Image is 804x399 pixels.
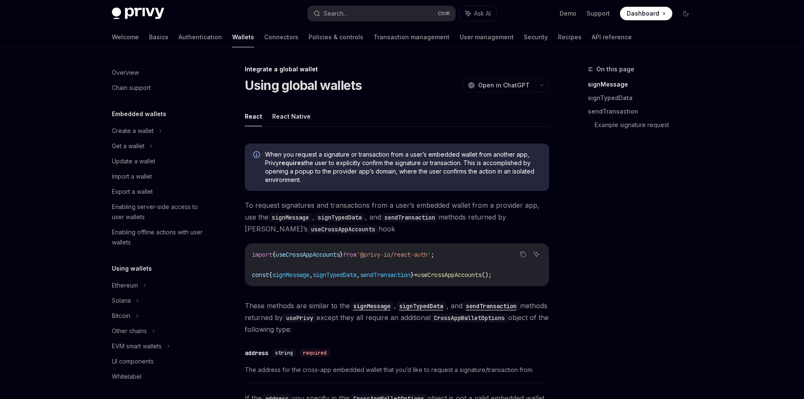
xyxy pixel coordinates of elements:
[357,251,431,258] span: '@privy-io/react-auth'
[482,271,492,279] span: ();
[558,27,582,47] a: Recipes
[264,27,298,47] a: Connectors
[245,300,549,335] span: These methods are similar to the , , and methods returned by except they all require an additiona...
[112,187,153,197] div: Export a wallet
[474,9,491,18] span: Ask AI
[417,271,482,279] span: useCrossAppAccounts
[245,106,262,126] button: React
[308,225,379,234] code: useCrossAppAccounts
[149,27,168,47] a: Basics
[396,301,447,311] code: signTypedData
[460,27,514,47] a: User management
[463,78,535,92] button: Open in ChatGPT
[112,171,152,182] div: Import a wallet
[252,251,272,258] span: import
[411,271,414,279] span: }
[245,349,268,357] div: address
[430,313,508,323] code: CrossAppWalletOptions
[245,365,549,375] span: The address for the cross-app embedded wallet that you’d like to request a signature/transaction ...
[112,263,152,274] h5: Using wallets
[105,154,213,169] a: Update a wallet
[620,7,672,20] a: Dashboard
[460,6,497,21] button: Ask AI
[531,249,542,260] button: Ask AI
[112,27,139,47] a: Welcome
[283,313,317,323] code: usePrivy
[374,27,449,47] a: Transaction management
[112,126,154,136] div: Create a wallet
[105,225,213,250] a: Enabling offline actions with user wallets
[265,150,541,184] span: When you request a signature or transaction from a user’s embedded wallet from another app, Privy...
[350,301,394,311] code: signMessage
[245,78,362,93] h1: Using global wallets
[105,184,213,199] a: Export a wallet
[300,349,330,357] div: required
[357,271,360,279] span: ,
[524,27,548,47] a: Security
[112,280,138,290] div: Ethereum
[587,9,610,18] a: Support
[276,251,340,258] span: useCrossAppAccounts
[396,301,447,310] a: signTypedData
[252,271,269,279] span: const
[588,105,699,118] a: sendTransaction
[105,354,213,369] a: UI components
[592,27,632,47] a: API reference
[232,27,254,47] a: Wallets
[112,372,141,382] div: Whitelabel
[112,296,131,306] div: Solana
[360,271,411,279] span: sendTransaction
[105,169,213,184] a: Import a wallet
[314,213,365,222] code: signTypedData
[343,251,357,258] span: from
[627,9,659,18] span: Dashboard
[245,199,549,235] span: To request signatures and transactions from a user’s embedded wallet from a provider app, use the...
[340,251,343,258] span: }
[245,65,549,73] div: Integrate a global wallet
[679,7,693,20] button: Toggle dark mode
[268,213,312,222] code: signMessage
[463,301,520,311] code: sendTransaction
[105,80,213,95] a: Chain support
[105,65,213,80] a: Overview
[272,251,276,258] span: {
[112,109,166,119] h5: Embedded wallets
[112,356,154,366] div: UI components
[112,68,139,78] div: Overview
[463,301,520,310] a: sendTransaction
[112,202,208,222] div: Enabling server-side access to user wallets
[269,271,272,279] span: {
[309,271,313,279] span: ,
[179,27,222,47] a: Authentication
[595,118,699,132] a: Example signature request
[272,106,311,126] button: React Native
[112,83,151,93] div: Chain support
[275,350,293,356] span: string
[105,369,213,384] a: Whitelabel
[588,91,699,105] a: signTypedData
[431,251,434,258] span: ;
[112,141,144,151] div: Get a wallet
[588,78,699,91] a: signMessage
[308,6,455,21] button: Search...CtrlK
[112,8,164,19] img: dark logo
[112,326,147,336] div: Other chains
[478,81,530,90] span: Open in ChatGPT
[105,199,213,225] a: Enabling server-side access to user wallets
[112,341,162,351] div: EVM smart wallets
[350,301,394,310] a: signMessage
[381,213,439,222] code: sendTransaction
[313,271,357,279] span: signTypedData
[324,8,347,19] div: Search...
[112,156,155,166] div: Update a wallet
[253,151,262,160] svg: Info
[560,9,577,18] a: Demo
[517,249,528,260] button: Copy the contents from the code block
[279,159,304,166] strong: requires
[112,227,208,247] div: Enabling offline actions with user wallets
[438,10,450,17] span: Ctrl K
[596,64,634,74] span: On this page
[414,271,417,279] span: =
[112,311,130,321] div: Bitcoin
[272,271,309,279] span: signMessage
